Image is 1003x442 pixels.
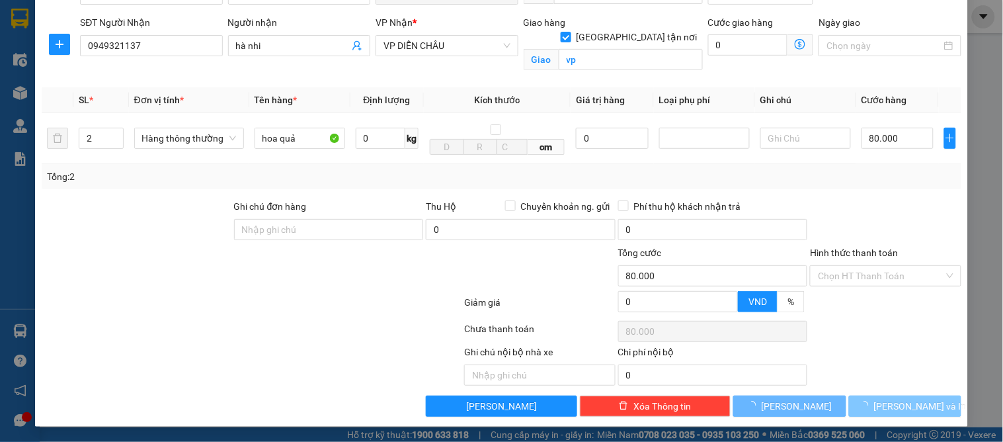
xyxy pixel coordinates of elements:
[49,34,70,55] button: plus
[862,95,907,105] span: Cước hàng
[748,296,767,307] span: VND
[654,87,755,113] th: Loại phụ phí
[475,95,520,105] span: Kích thước
[352,40,362,51] span: user-add
[795,39,805,50] span: dollar-circle
[30,56,128,101] span: [GEOGRAPHIC_DATA], [GEOGRAPHIC_DATA] ↔ [GEOGRAPHIC_DATA]
[497,139,527,155] input: C
[464,365,615,386] input: Nhập ghi chú
[762,399,832,414] span: [PERSON_NAME]
[733,396,846,417] button: [PERSON_NAME]
[47,128,68,149] button: delete
[760,128,851,149] input: Ghi Chú
[633,399,691,414] span: Xóa Thông tin
[31,11,126,54] strong: CHUYỂN PHÁT NHANH AN PHÚ QUÝ
[524,49,559,70] span: Giao
[708,17,774,28] label: Cước giao hàng
[47,169,388,184] div: Tổng: 2
[50,39,69,50] span: plus
[234,201,307,212] label: Ghi chú đơn hàng
[376,17,413,28] span: VP Nhận
[576,95,625,105] span: Giá trị hàng
[430,139,464,155] input: D
[228,15,370,30] div: Người nhận
[466,399,537,414] span: [PERSON_NAME]
[810,247,898,258] label: Hình thức thanh toán
[142,128,236,148] span: Hàng thông thường
[463,139,498,155] input: R
[860,401,874,410] span: loading
[405,128,419,149] span: kg
[463,295,616,318] div: Giảm giá
[576,128,648,149] input: 0
[383,36,510,56] span: VP DIỄN CHÂU
[580,396,731,417] button: deleteXóa Thông tin
[619,401,628,412] span: delete
[874,399,967,414] span: [PERSON_NAME] và In
[559,49,703,70] input: Giao tận nơi
[945,133,955,144] span: plus
[364,95,411,105] span: Định lượng
[747,401,762,410] span: loading
[524,17,566,28] span: Giao hàng
[819,17,860,28] label: Ngày giao
[528,139,565,155] span: cm
[618,345,808,365] div: Chi phí nội bộ
[571,30,703,44] span: [GEOGRAPHIC_DATA] tận nơi
[944,128,956,149] button: plus
[787,296,794,307] span: %
[629,199,746,214] span: Phí thu hộ khách nhận trả
[255,128,345,149] input: VD: Bàn, Ghế
[134,95,184,105] span: Đơn vị tính
[80,15,222,30] div: SĐT Người Nhận
[755,87,856,113] th: Ghi chú
[618,247,662,258] span: Tổng cước
[463,322,616,345] div: Chưa thanh toán
[79,95,89,105] span: SL
[708,34,788,56] input: Cước giao hàng
[234,219,424,240] input: Ghi chú đơn hàng
[7,71,26,137] img: logo
[849,396,961,417] button: [PERSON_NAME] và In
[516,199,616,214] span: Chuyển khoản ng. gửi
[826,38,941,53] input: Ngày giao
[255,95,298,105] span: Tên hàng
[464,345,615,365] div: Ghi chú nội bộ nhà xe
[426,201,456,212] span: Thu Hộ
[426,396,577,417] button: [PERSON_NAME]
